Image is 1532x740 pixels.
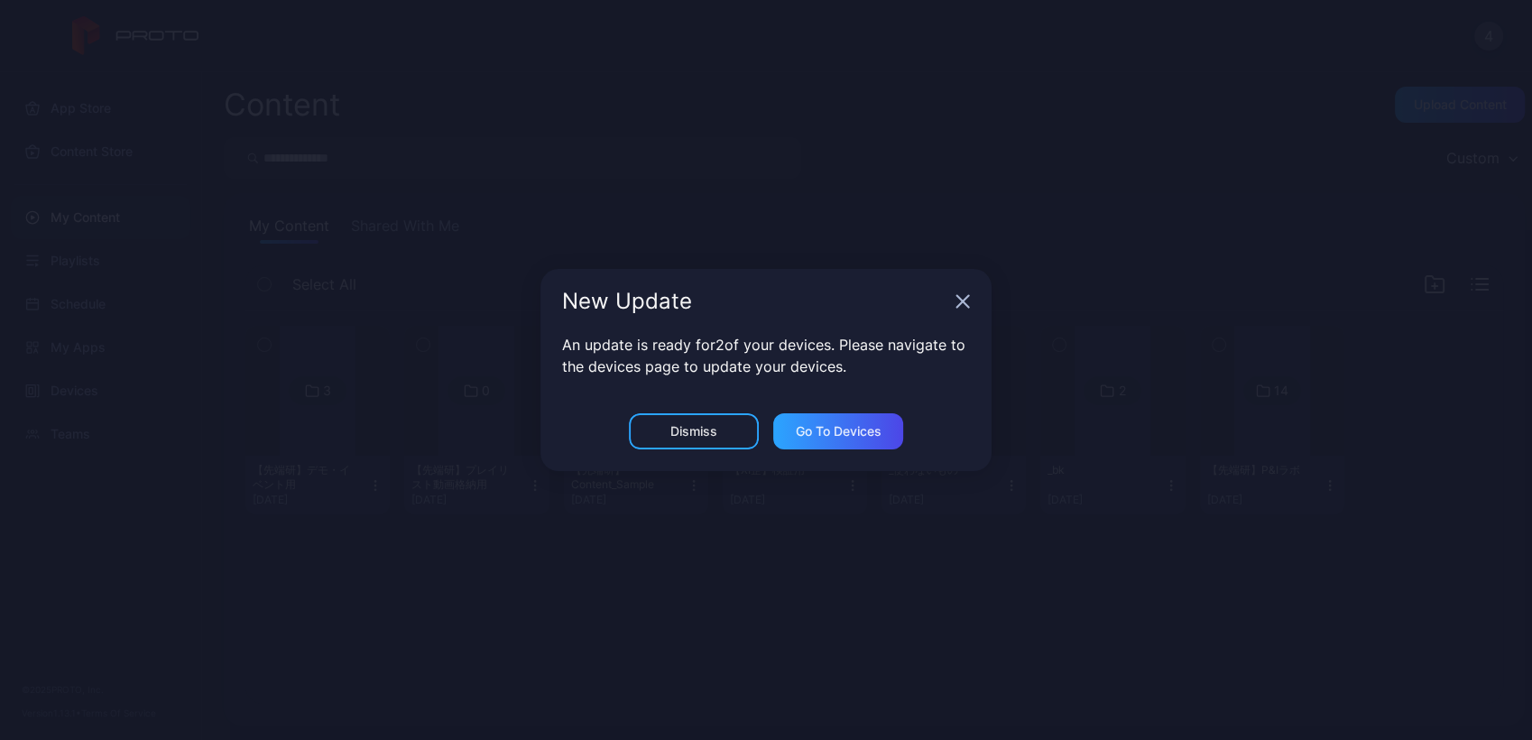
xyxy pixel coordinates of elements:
[796,424,881,439] div: Go to devices
[773,413,903,449] button: Go to devices
[562,291,948,312] div: New Update
[670,424,717,439] div: Dismiss
[629,413,759,449] button: Dismiss
[562,334,970,377] p: An update is ready for 2 of your devices. Please navigate to the devices page to update your devi...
